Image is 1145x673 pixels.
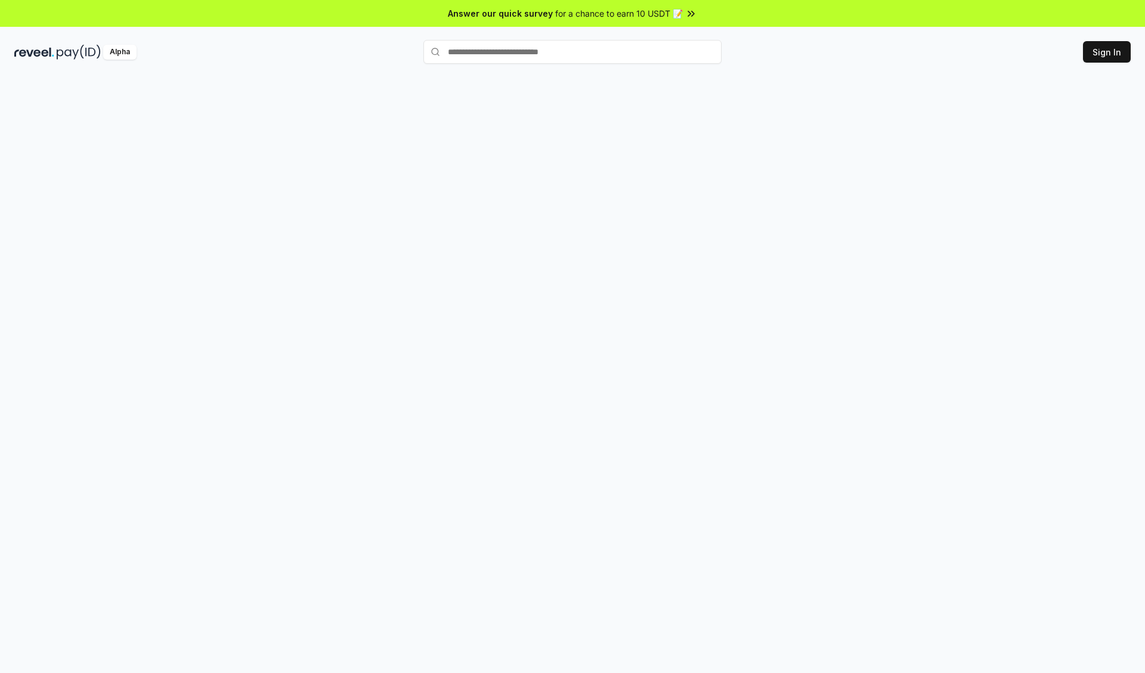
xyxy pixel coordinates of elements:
img: reveel_dark [14,45,54,60]
img: pay_id [57,45,101,60]
button: Sign In [1083,41,1131,63]
span: for a chance to earn 10 USDT 📝 [555,7,683,20]
span: Answer our quick survey [448,7,553,20]
div: Alpha [103,45,137,60]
